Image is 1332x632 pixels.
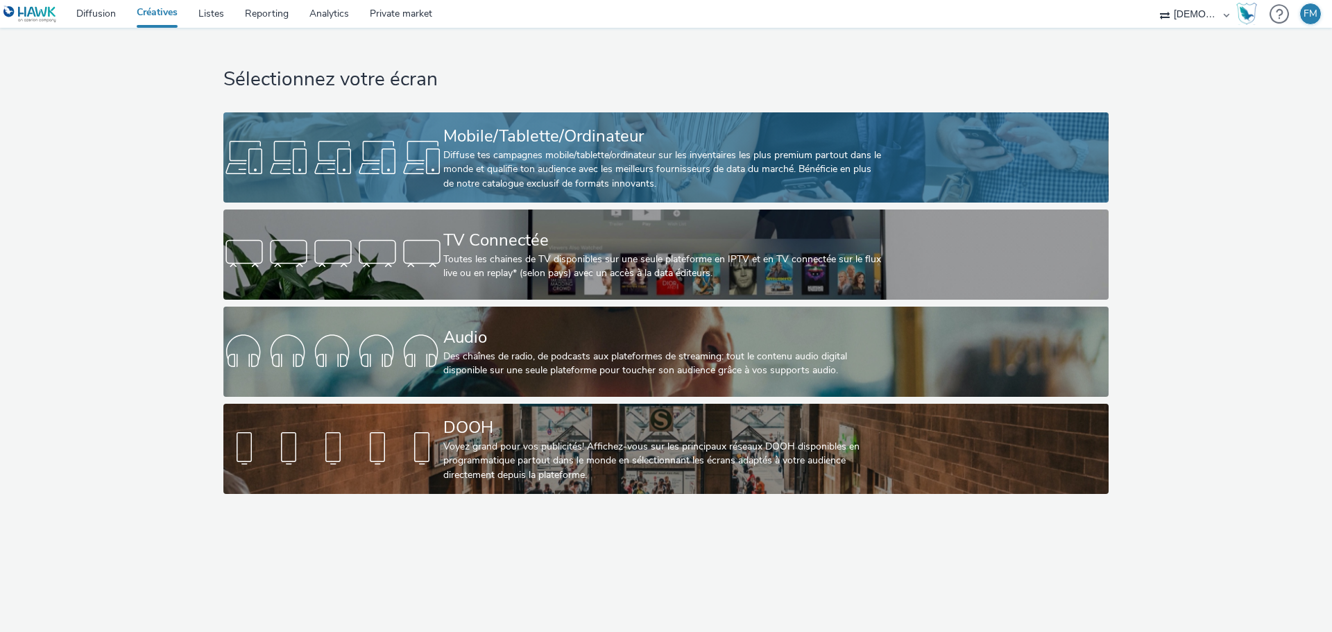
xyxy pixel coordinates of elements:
div: Audio [443,325,883,350]
div: Voyez grand pour vos publicités! Affichez-vous sur les principaux réseaux DOOH disponibles en pro... [443,440,883,482]
a: DOOHVoyez grand pour vos publicités! Affichez-vous sur les principaux réseaux DOOH disponibles en... [223,404,1108,494]
div: Des chaînes de radio, de podcasts aux plateformes de streaming: tout le contenu audio digital dis... [443,350,883,378]
div: Mobile/Tablette/Ordinateur [443,124,883,148]
a: TV ConnectéeToutes les chaines de TV disponibles sur une seule plateforme en IPTV et en TV connec... [223,210,1108,300]
div: Diffuse tes campagnes mobile/tablette/ordinateur sur les inventaires les plus premium partout dan... [443,148,883,191]
a: Mobile/Tablette/OrdinateurDiffuse tes campagnes mobile/tablette/ordinateur sur les inventaires le... [223,112,1108,203]
div: DOOH [443,416,883,440]
div: Toutes les chaines de TV disponibles sur une seule plateforme en IPTV et en TV connectée sur le f... [443,253,883,281]
h1: Sélectionnez votre écran [223,67,1108,93]
a: AudioDes chaînes de radio, de podcasts aux plateformes de streaming: tout le contenu audio digita... [223,307,1108,397]
a: Hawk Academy [1236,3,1263,25]
img: undefined Logo [3,6,57,23]
div: FM [1304,3,1317,24]
img: Hawk Academy [1236,3,1257,25]
div: TV Connectée [443,228,883,253]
